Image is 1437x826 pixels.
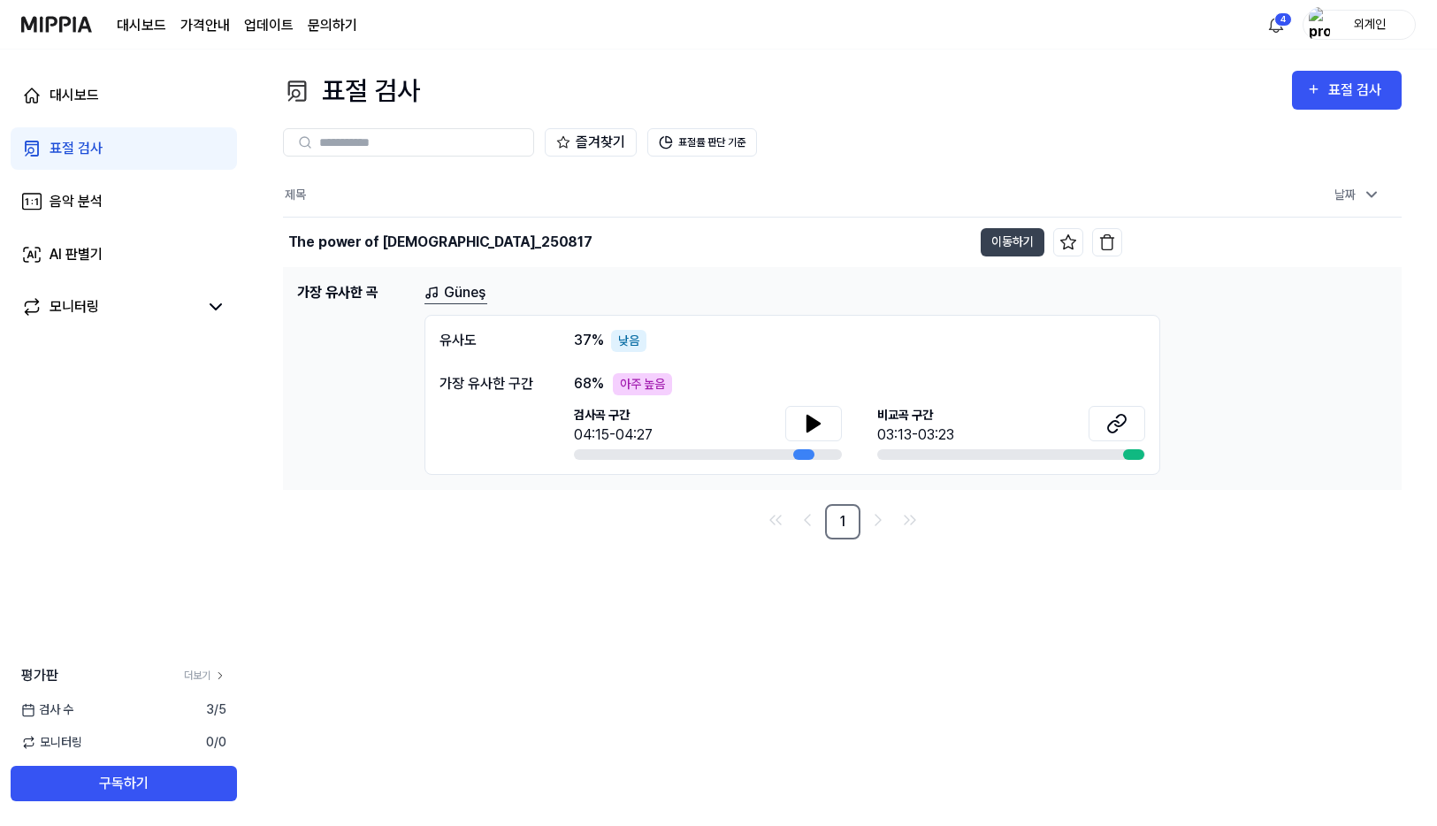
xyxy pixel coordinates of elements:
[1292,71,1402,110] button: 표절 검사
[184,668,226,684] a: 더보기
[288,232,592,253] div: The power of [DEMOGRAPHIC_DATA]_250817
[864,506,892,534] a: Go to next page
[1262,11,1290,39] button: 알림4
[11,233,237,276] a: AI 판별기
[896,506,924,534] a: Go to last page
[11,74,237,117] a: 대시보드
[793,506,822,534] a: Go to previous page
[424,282,487,304] a: Güneş
[613,373,672,395] div: 아주 높음
[50,138,103,159] div: 표절 검사
[1327,180,1387,210] div: 날짜
[877,406,954,424] span: 비교곡 구간
[440,373,539,394] div: 가장 유사한 구간
[1303,10,1416,40] button: profile외계인
[206,700,226,719] span: 3 / 5
[283,504,1402,539] nav: pagination
[1335,14,1404,34] div: 외계인
[244,15,294,36] a: 업데이트
[981,228,1044,256] button: 이동하기
[1098,233,1116,251] img: delete
[206,733,226,752] span: 0 / 0
[11,180,237,223] a: 음악 분석
[283,174,1122,217] th: 제목
[1328,79,1387,102] div: 표절 검사
[283,71,420,111] div: 표절 검사
[1265,14,1287,35] img: 알림
[21,665,58,686] span: 평가판
[647,128,757,157] button: 표절률 판단 기준
[574,330,604,351] span: 37 %
[180,15,230,36] a: 가격안내
[308,15,357,36] a: 문의하기
[11,766,237,801] button: 구독하기
[877,424,954,446] div: 03:13-03:23
[11,127,237,170] a: 표절 검사
[574,406,653,424] span: 검사곡 구간
[50,85,99,106] div: 대시보드
[21,296,198,317] a: 모니터링
[1274,12,1292,27] div: 4
[50,244,103,265] div: AI 판별기
[297,282,410,475] h1: 가장 유사한 곡
[545,128,637,157] button: 즐겨찾기
[21,733,82,752] span: 모니터링
[574,373,604,394] span: 68 %
[440,330,539,352] div: 유사도
[761,506,790,534] a: Go to first page
[1309,7,1330,42] img: profile
[50,296,99,317] div: 모니터링
[117,15,166,36] a: 대시보드
[21,700,73,719] span: 검사 수
[574,424,653,446] div: 04:15-04:27
[611,330,646,352] div: 낮음
[1122,217,1402,267] td: [DATE] 오전 8:19
[825,504,860,539] a: 1
[50,191,103,212] div: 음악 분석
